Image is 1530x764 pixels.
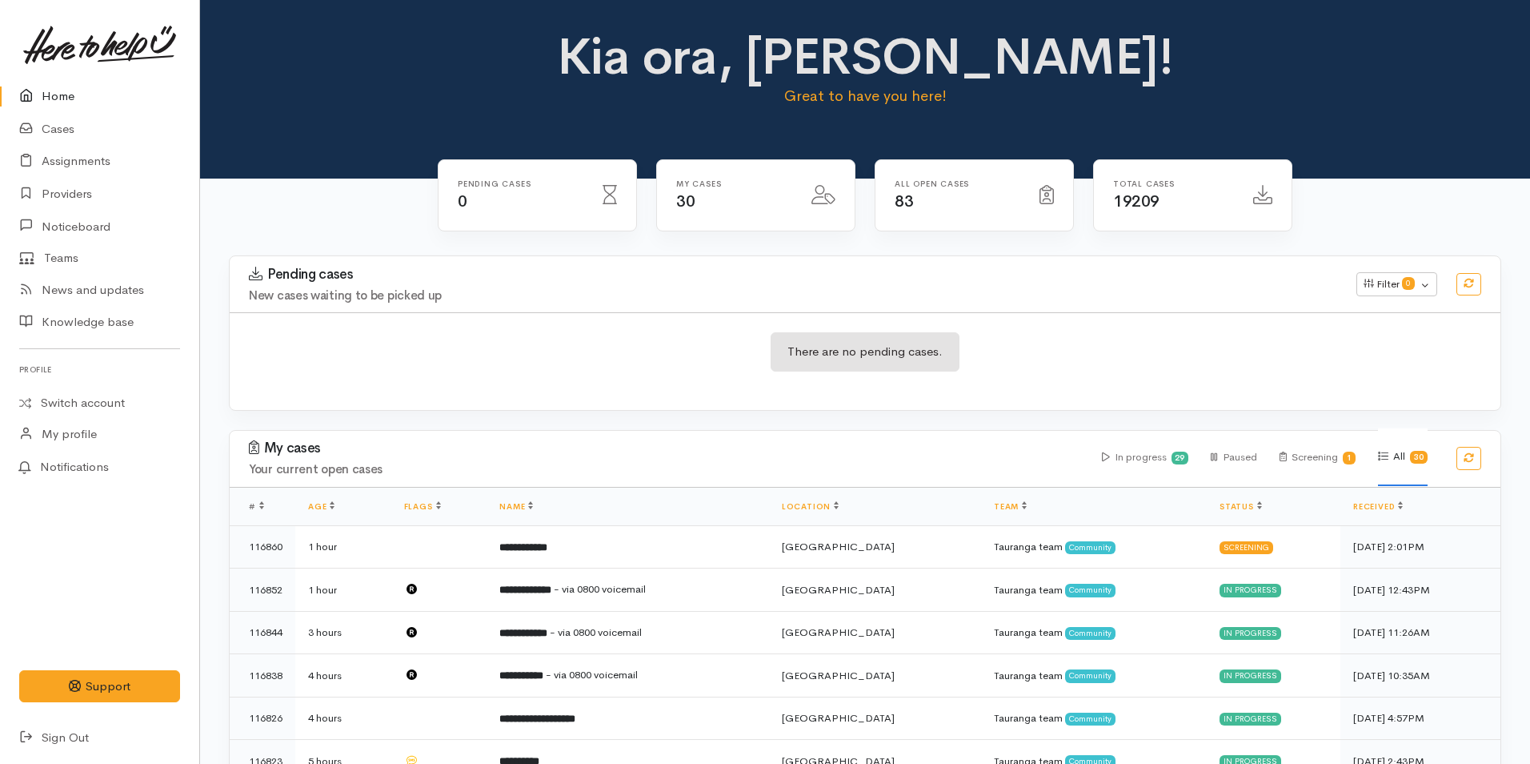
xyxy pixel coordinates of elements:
[1347,452,1352,463] b: 1
[1353,501,1403,512] a: Received
[19,670,180,703] button: Support
[1340,611,1500,654] td: [DATE] 11:26AM
[458,191,467,211] span: 0
[1414,452,1424,462] b: 30
[994,501,1027,512] a: Team
[1340,525,1500,569] td: [DATE] 2:01PM
[230,697,295,740] td: 116826
[981,569,1207,612] td: Tauranga team
[230,525,295,569] td: 116860
[1340,569,1500,612] td: [DATE] 12:43PM
[458,179,583,188] h6: Pending cases
[249,501,264,512] span: #
[550,625,642,639] span: - via 0800 voicemail
[404,501,441,512] a: Flags
[295,611,391,654] td: 3 hours
[1220,627,1281,640] div: In progress
[1340,697,1500,740] td: [DATE] 4:57PM
[1220,584,1281,597] div: In progress
[1280,429,1356,486] div: Screening
[554,582,646,596] span: - via 0800 voicemail
[249,267,1337,283] h3: Pending cases
[230,569,295,612] td: 116852
[1220,501,1262,512] a: Status
[981,611,1207,654] td: Tauranga team
[782,669,895,682] span: [GEOGRAPHIC_DATA]
[771,332,959,372] div: There are no pending cases.
[782,501,839,512] a: Location
[1065,541,1115,554] span: Community
[1102,429,1189,486] div: In progress
[1113,179,1234,188] h6: Total cases
[1065,627,1115,640] span: Community
[676,191,695,211] span: 30
[1211,429,1256,486] div: Paused
[1340,654,1500,698] td: [DATE] 10:35AM
[499,501,533,512] a: Name
[552,29,1179,85] h1: Kia ora, [PERSON_NAME]!
[782,625,895,639] span: [GEOGRAPHIC_DATA]
[230,611,295,654] td: 116844
[308,501,334,512] a: Age
[295,654,391,698] td: 4 hours
[249,463,1083,476] h4: Your current open cases
[981,697,1207,740] td: Tauranga team
[1220,670,1281,682] div: In progress
[782,540,895,553] span: [GEOGRAPHIC_DATA]
[981,654,1207,698] td: Tauranga team
[249,440,1083,456] h3: My cases
[676,179,792,188] h6: My cases
[552,85,1179,107] p: Great to have you here!
[1220,541,1273,554] div: Screening
[546,668,638,682] span: - via 0800 voicemail
[1356,272,1437,296] button: Filter0
[295,569,391,612] td: 1 hour
[230,654,295,698] td: 116838
[895,179,1020,188] h6: All Open cases
[1065,584,1115,597] span: Community
[19,359,180,380] h6: Profile
[1113,191,1160,211] span: 19209
[782,711,895,725] span: [GEOGRAPHIC_DATA]
[1065,713,1115,726] span: Community
[1378,428,1428,486] div: All
[1402,277,1415,290] span: 0
[295,697,391,740] td: 4 hours
[249,289,1337,303] h4: New cases waiting to be picked up
[1175,452,1184,463] b: 29
[895,191,913,211] span: 83
[981,525,1207,569] td: Tauranga team
[1220,713,1281,726] div: In progress
[295,525,391,569] td: 1 hour
[782,583,895,597] span: [GEOGRAPHIC_DATA]
[1065,670,1115,682] span: Community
